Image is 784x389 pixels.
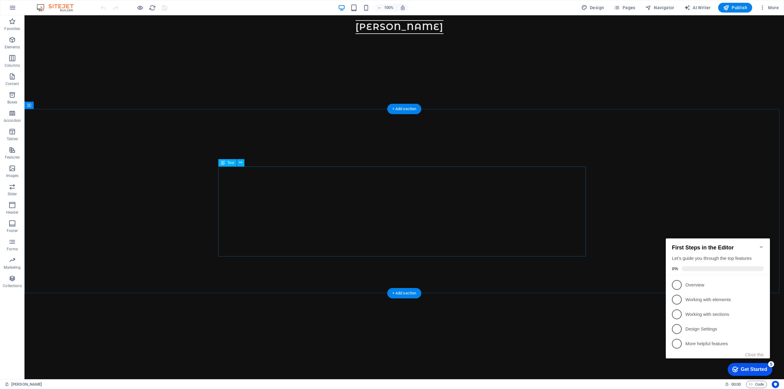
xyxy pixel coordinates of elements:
[400,5,405,10] i: On resize automatically adjust zoom level to fit chosen device.
[579,3,607,13] button: Design
[387,104,421,114] div: + Add section
[4,118,21,123] p: Accordion
[7,247,18,252] p: Forms
[6,81,19,86] p: Content
[8,192,17,196] p: Slider
[4,265,21,270] p: Marketing
[136,4,144,11] button: Click here to leave preview mode and continue editing
[2,92,107,107] li: Design Settings
[736,382,737,387] span: :
[757,3,781,13] button: More
[4,26,20,31] p: Favorites
[35,4,81,11] img: Editor Logo
[228,161,234,165] span: Text
[3,283,21,288] p: Collections
[5,63,20,68] p: Columns
[96,15,100,20] div: Minimize checklist
[77,137,104,143] div: Get Started
[7,228,18,233] p: Footer
[2,77,107,92] li: Working with sections
[7,100,17,105] p: Boxes
[718,3,752,13] button: Publish
[7,137,18,141] p: Tables
[581,5,604,11] span: Design
[384,4,394,11] h6: 100%
[684,5,711,11] span: AI Writer
[5,155,20,160] p: Features
[611,3,638,13] button: Pages
[772,381,779,388] button: Usercentrics
[643,3,677,13] button: Navigator
[9,37,18,42] span: 0%
[9,26,100,32] div: Let's guide you through the top features
[731,381,741,388] span: 00 00
[387,288,421,298] div: + Add section
[723,5,747,11] span: Publish
[2,48,107,63] li: Overview
[105,132,111,138] div: 5
[759,5,779,11] span: More
[82,123,100,128] button: Close this
[22,111,96,118] p: More helpful features
[149,4,156,11] button: reload
[22,52,96,59] p: Overview
[725,381,741,388] h6: Session time
[375,4,397,11] button: 100%
[9,15,100,21] h2: First Steps in the Editor
[149,4,156,11] i: Reload page
[64,133,109,146] div: Get Started 5 items remaining, 0% complete
[6,173,19,178] p: Images
[5,381,42,388] a: Click to cancel selection. Double-click to open Pages
[682,3,713,13] button: AI Writer
[22,67,96,73] p: Working with elements
[645,5,674,11] span: Navigator
[5,45,20,50] p: Elements
[579,3,607,13] div: Design (Ctrl+Alt+Y)
[22,96,96,103] p: Design Settings
[2,63,107,77] li: Working with elements
[22,82,96,88] p: Working with sections
[749,381,764,388] span: Code
[746,381,767,388] button: Code
[614,5,635,11] span: Pages
[6,210,18,215] p: Header
[2,107,107,122] li: More helpful features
